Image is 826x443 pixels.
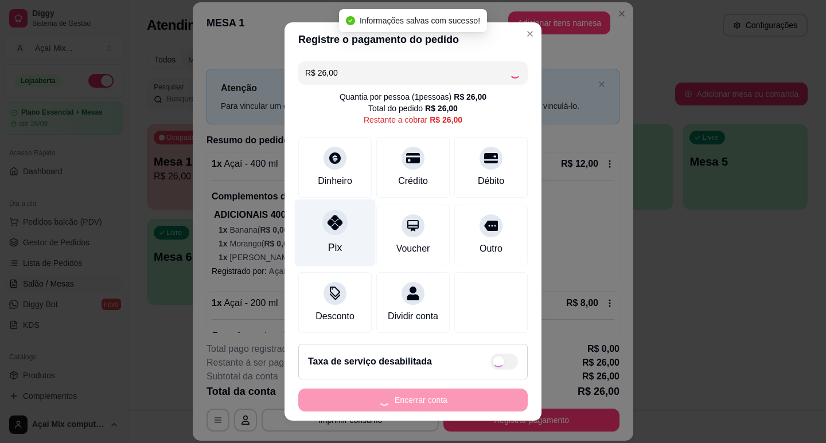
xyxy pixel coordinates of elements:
[328,240,342,255] div: Pix
[430,114,462,126] div: R$ 26,00
[340,91,486,103] div: Quantia por pessoa ( 1 pessoas)
[521,25,539,43] button: Close
[360,16,480,25] span: Informações salvas com sucesso!
[315,309,354,323] div: Desconto
[398,174,428,188] div: Crédito
[454,91,486,103] div: R$ 26,00
[364,114,462,126] div: Restante a cobrar
[346,16,355,25] span: check-circle
[388,309,438,323] div: Dividir conta
[308,355,432,368] h2: Taxa de serviço desabilitada
[285,22,541,57] header: Registre o pagamento do pedido
[509,67,521,79] div: Loading
[318,174,352,188] div: Dinheiro
[425,103,458,114] div: R$ 26,00
[305,61,509,84] input: Ex.: hambúrguer de cordeiro
[480,242,502,256] div: Outro
[478,174,504,188] div: Débito
[368,103,458,114] div: Total do pedido
[396,242,430,256] div: Voucher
